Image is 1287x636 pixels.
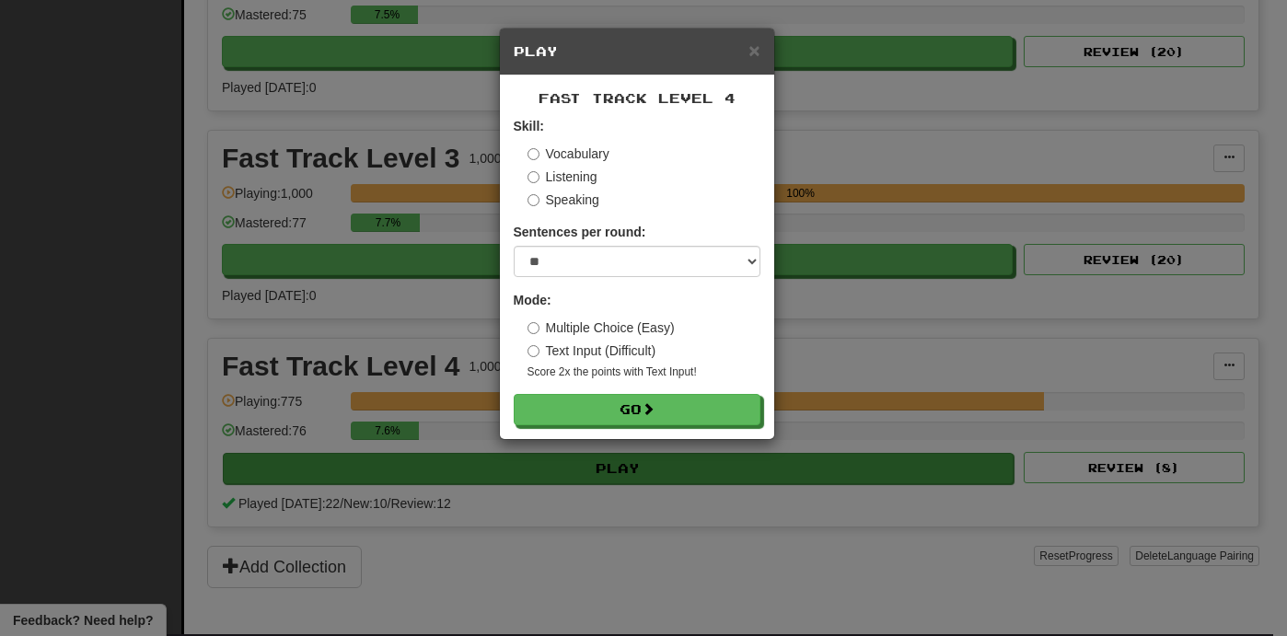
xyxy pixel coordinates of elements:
[514,119,544,133] strong: Skill:
[514,394,760,425] button: Go
[528,318,675,337] label: Multiple Choice (Easy)
[528,145,609,163] label: Vocabulary
[528,341,656,360] label: Text Input (Difficult)
[514,42,760,61] h5: Play
[528,148,539,160] input: Vocabulary
[528,168,597,186] label: Listening
[748,40,759,60] button: Close
[528,322,539,334] input: Multiple Choice (Easy)
[528,194,539,206] input: Speaking
[528,364,760,380] small: Score 2x the points with Text Input !
[528,171,539,183] input: Listening
[514,223,646,241] label: Sentences per round:
[528,345,539,357] input: Text Input (Difficult)
[514,293,551,307] strong: Mode:
[539,90,736,106] span: Fast Track Level 4
[528,191,599,209] label: Speaking
[748,40,759,61] span: ×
